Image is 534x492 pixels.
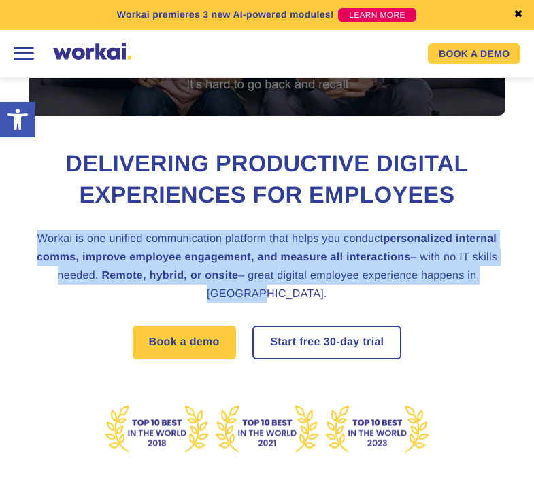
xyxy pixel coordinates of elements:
[324,337,360,348] i: 30-day
[18,149,516,211] h1: Delivering Productive Digital Experiences for Employees
[514,10,523,20] a: ✖
[37,233,497,263] strong: personalized internal comms, improve employee engagement, and measure all interactions
[338,8,416,22] a: LEARN MORE
[117,7,334,22] p: Workai premieres 3 new AI-powered modules!
[101,270,476,300] h2: – great digital employee experience happens in [GEOGRAPHIC_DATA].
[428,43,520,64] a: BOOK A DEMO
[101,270,238,281] strong: Remote, hybrid, or onsite
[254,327,400,358] a: Start free30-daytrial
[133,326,236,359] a: Book a demo
[37,233,497,281] h2: Workai is one unified communication platform that helps you conduct – with no IT skills needed.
